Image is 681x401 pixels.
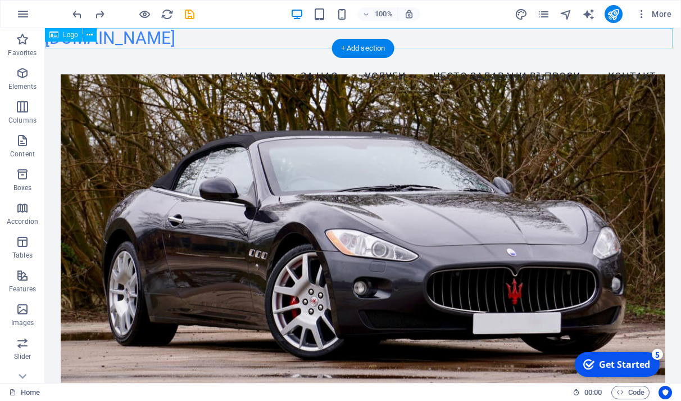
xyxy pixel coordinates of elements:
[183,8,196,21] i: Save (Ctrl+S)
[161,8,174,21] i: Reload page
[607,8,620,21] i: Publish
[632,5,676,23] button: More
[8,116,37,125] p: Columns
[93,7,106,21] button: redo
[6,4,91,29] div: Get Started 5 items remaining, 0% complete
[605,5,623,23] button: publish
[636,8,671,20] span: More
[11,318,34,327] p: Images
[582,8,595,21] i: AI Writer
[83,1,94,12] div: 5
[183,7,196,21] button: save
[160,7,174,21] button: reload
[560,7,573,21] button: navigator
[10,150,35,159] p: Content
[9,386,40,399] a: Click to cancel selection. Double-click to open Pages
[332,39,394,58] div: + Add section
[13,183,32,192] p: Boxes
[12,251,33,260] p: Tables
[70,7,84,21] button: undo
[584,386,602,399] span: 00 00
[515,7,528,21] button: design
[93,8,106,21] i: Redo: Add element (Ctrl+Y, ⌘+Y)
[616,386,644,399] span: Code
[582,7,596,21] button: text_generator
[573,386,602,399] h6: Session time
[659,386,672,399] button: Usercentrics
[9,285,36,294] p: Features
[30,11,81,23] div: Get Started
[611,386,650,399] button: Code
[537,8,550,21] i: Pages (Ctrl+Alt+S)
[7,217,38,226] p: Accordion
[8,48,37,57] p: Favorites
[8,82,37,91] p: Elements
[560,8,573,21] i: Navigator
[537,7,551,21] button: pages
[63,31,78,38] span: Logo
[358,7,398,21] button: 100%
[375,7,393,21] h6: 100%
[404,9,414,19] i: On resize automatically adjust zoom level to fit chosen device.
[71,8,84,21] i: Undo: Move elements (Ctrl+Z)
[515,8,528,21] i: Design (Ctrl+Alt+Y)
[14,352,31,361] p: Slider
[592,388,594,397] span: :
